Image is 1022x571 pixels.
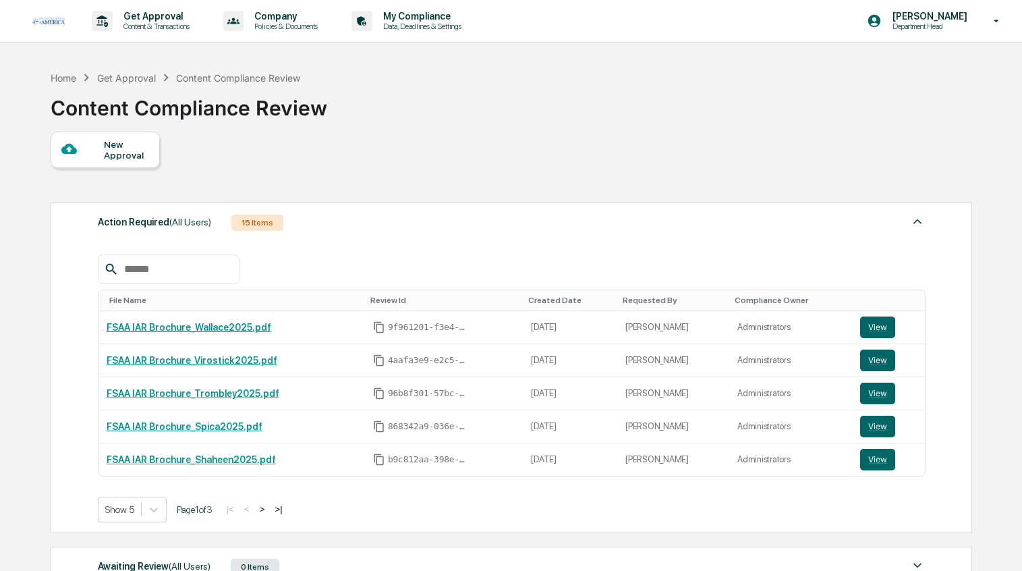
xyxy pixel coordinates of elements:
[860,416,916,437] a: View
[104,139,149,161] div: New Approval
[617,311,729,344] td: [PERSON_NAME]
[528,296,612,305] div: Toggle SortBy
[863,296,919,305] div: Toggle SortBy
[617,410,729,443] td: [PERSON_NAME]
[107,421,262,432] a: FSAA IAR Brochure_Spica2025.pdf
[523,410,617,443] td: [DATE]
[729,377,852,410] td: Administrators
[372,22,468,31] p: Data, Deadlines & Settings
[523,344,617,377] td: [DATE]
[373,321,385,333] span: Copy Id
[97,72,156,84] div: Get Approval
[271,504,286,515] button: >|
[860,416,895,437] button: View
[244,22,324,31] p: Policies & Documents
[523,311,617,344] td: [DATE]
[860,317,916,338] a: View
[617,443,729,476] td: [PERSON_NAME]
[373,354,385,366] span: Copy Id
[169,217,211,227] span: (All Users)
[388,355,469,366] span: 4aafa3e9-e2c5-4e92-a2f6-77b347185561
[388,322,469,333] span: 9f961201-f3e4-43ac-903d-1d020c7e6c9e
[523,377,617,410] td: [DATE]
[388,421,469,432] span: 868342a9-036e-4186-9746-27c517a91e99
[176,72,300,84] div: Content Compliance Review
[617,344,729,377] td: [PERSON_NAME]
[860,449,895,470] button: View
[256,504,269,515] button: >
[373,387,385,400] span: Copy Id
[617,377,729,410] td: [PERSON_NAME]
[240,504,254,515] button: <
[373,454,385,466] span: Copy Id
[860,383,916,404] a: View
[523,443,617,476] td: [DATE]
[51,85,327,120] div: Content Compliance Review
[388,454,469,465] span: b9c812aa-398e-43a9-a4f3-cd37991d93c5
[98,213,211,231] div: Action Required
[729,344,852,377] td: Administrators
[882,11,974,22] p: [PERSON_NAME]
[729,311,852,344] td: Administrators
[51,72,76,84] div: Home
[729,443,852,476] td: Administrators
[735,296,847,305] div: Toggle SortBy
[370,296,517,305] div: Toggle SortBy
[373,420,385,433] span: Copy Id
[372,11,468,22] p: My Compliance
[107,454,276,465] a: FSAA IAR Brochure_Shaheen2025.pdf
[623,296,724,305] div: Toggle SortBy
[107,355,277,366] a: FSAA IAR Brochure_Virostick2025.pdf
[223,504,238,515] button: |<
[882,22,974,31] p: Department Head
[909,213,926,229] img: caret
[244,11,324,22] p: Company
[860,317,895,338] button: View
[860,383,895,404] button: View
[388,388,469,399] span: 96b8f301-57bc-44ca-9ef5-7eee51a33d0f
[860,449,916,470] a: View
[860,350,916,371] a: View
[32,18,65,24] img: logo
[177,504,212,515] span: Page 1 of 3
[113,22,196,31] p: Content & Transactions
[729,410,852,443] td: Administrators
[231,215,283,231] div: 15 Items
[860,350,895,371] button: View
[107,388,279,399] a: FSAA IAR Brochure_Trombley2025.pdf
[109,296,360,305] div: Toggle SortBy
[107,322,271,333] a: FSAA IAR Brochure_Wallace2025.pdf
[113,11,196,22] p: Get Approval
